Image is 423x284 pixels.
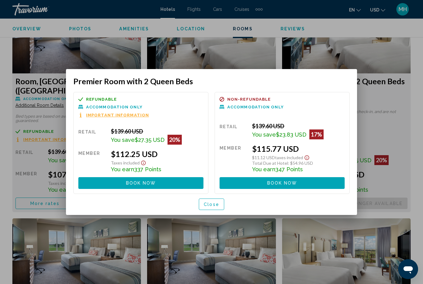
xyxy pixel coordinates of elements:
[220,144,247,173] div: Member
[199,199,224,210] button: Close
[126,181,156,186] span: Book now
[86,113,149,117] span: Important Information
[86,97,117,101] span: Refundable
[168,135,182,145] div: 20%
[73,76,350,86] h3: Premier Room with 2 Queen Beds
[220,177,345,189] button: Book now
[78,112,149,118] button: Important Information
[78,128,106,145] div: Retail
[309,129,324,139] div: 17%
[303,153,311,160] button: Show Taxes and Fees disclaimer
[78,177,203,189] button: Book now
[204,202,219,207] span: Close
[220,123,247,139] div: Retail
[275,155,303,160] span: Taxes included
[252,123,345,129] div: $139.60 USD
[252,160,345,166] div: : $54.96 USD
[398,259,418,279] iframe: Button to launch messaging window
[111,128,203,135] div: $139.60 USD
[78,149,106,173] div: Member
[227,105,284,109] span: Accommodation Only
[111,137,135,143] span: You save
[111,166,134,173] span: You earn
[252,131,276,138] span: You save
[134,166,161,173] span: 337 Points
[227,97,271,101] span: Non-refundable
[111,160,140,165] span: Taxes included
[275,166,303,173] span: 347 Points
[252,166,275,173] span: You earn
[276,131,306,138] span: $23.83 USD
[86,105,142,109] span: Accommodation Only
[252,155,275,160] span: $11.12 USD
[140,159,147,166] button: Show Taxes and Fees disclaimer
[135,137,164,143] span: $27.35 USD
[252,144,345,153] div: $115.77 USD
[111,149,203,159] div: $112.25 USD
[78,97,203,102] a: Refundable
[267,181,297,186] span: Book now
[252,160,288,166] span: Total Due at Hotel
